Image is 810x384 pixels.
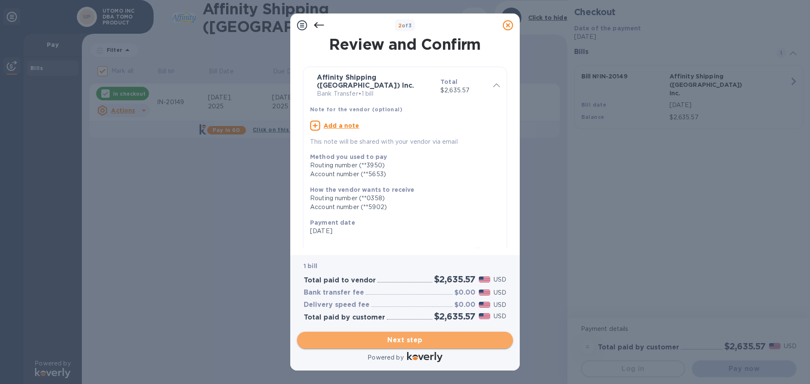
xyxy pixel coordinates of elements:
[398,22,402,29] span: 2
[297,332,513,349] button: Next step
[479,302,490,308] img: USD
[310,153,387,160] b: Method you used to pay
[367,353,403,362] p: Powered by
[310,74,500,146] div: Affinity Shipping ([GEOGRAPHIC_DATA]) Inc.Bank Transfer•1 billTotal$2,635.57Note for the vendor (...
[494,312,506,321] p: USD
[310,106,402,113] b: Note for the vendor (optional)
[440,78,457,85] b: Total
[310,227,493,236] p: [DATE]
[440,86,486,95] p: $2,635.57
[473,247,483,258] span: 1
[310,161,493,170] div: Routing number (**3950)
[317,73,414,89] b: Affinity Shipping ([GEOGRAPHIC_DATA]) Inc.
[304,277,376,285] h3: Total paid to vendor
[310,194,493,203] div: Routing number (**0358)
[310,219,355,226] b: Payment date
[494,288,506,297] p: USD
[304,301,370,309] h3: Delivery speed fee
[434,274,475,285] h2: $2,635.57
[304,335,506,345] span: Next step
[304,289,364,297] h3: Bank transfer fee
[301,35,509,53] h1: Review and Confirm
[454,301,475,309] h3: $0.00
[454,289,475,297] h3: $0.00
[310,203,493,212] div: Account number (**5902)
[398,22,412,29] b: of 3
[479,313,490,319] img: USD
[310,137,500,146] p: This note will be shared with your vendor via email
[434,311,475,322] h2: $2,635.57
[324,122,359,129] u: Add a note
[304,263,317,269] b: 1 bill
[317,89,434,98] p: Bank Transfer • 1 bill
[310,186,415,193] b: How the vendor wants to receive
[407,352,443,362] img: Logo
[479,277,490,282] img: USD
[310,170,493,179] div: Account number (**5653)
[479,290,490,295] img: USD
[304,314,385,322] h3: Total paid by customer
[494,275,506,284] p: USD
[310,247,463,255] h3: Bills
[494,301,506,309] p: USD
